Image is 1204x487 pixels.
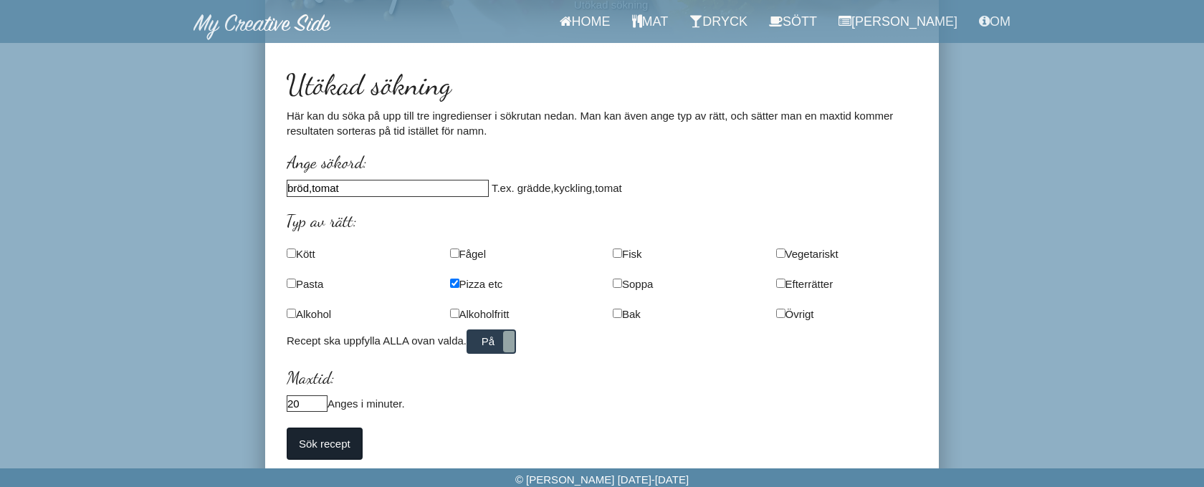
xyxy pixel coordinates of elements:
div: Kött [276,238,439,269]
div: Bak [602,299,765,329]
div: Alkoholfritt [439,299,603,329]
div: Fisk [602,238,765,269]
span: T.ex. grädde,kyckling,tomat [492,182,622,194]
div: Pasta [276,269,439,299]
h3: Ange sökord: [287,153,917,172]
h3: Maxtid: [287,369,917,387]
label: På [468,331,515,352]
div: Alkohol [276,299,439,329]
img: MyCreativeSide [193,14,331,40]
div: Soppa [602,269,765,299]
h3: Typ av rätt: [287,212,917,231]
h2: Utökad sökning [287,69,917,100]
span: Recept ska uppfylla ALLA ovan valda. [287,334,516,347]
div: Vegetariskt [765,238,929,269]
div: Pizza etc [439,269,603,299]
div: Efterrätter [765,269,929,299]
div: Övrigt [765,299,929,329]
div: Fågel [439,238,603,269]
span: © [PERSON_NAME] [DATE]-[DATE] [515,473,689,486]
input: Sök recept [287,428,363,460]
p: Här kan du söka på upp till tre ingredienser i sökrutan nedan. Man kan även ange typ av rätt, och... [287,108,917,139]
form: Anges i minuter. [287,153,917,460]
